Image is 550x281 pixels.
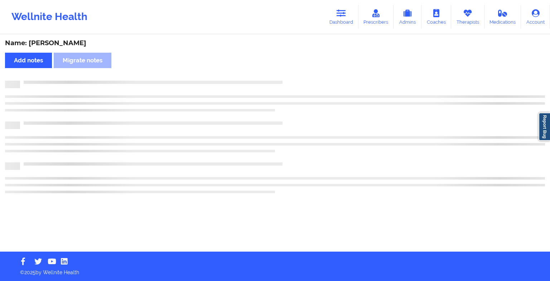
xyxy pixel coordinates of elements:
[521,5,550,29] a: Account
[484,5,521,29] a: Medications
[5,39,545,47] div: Name: [PERSON_NAME]
[15,264,535,276] p: © 2025 by Wellnite Health
[421,5,451,29] a: Coaches
[539,113,550,141] a: Report Bug
[358,5,394,29] a: Prescribers
[324,5,358,29] a: Dashboard
[451,5,484,29] a: Therapists
[5,53,52,68] button: Add notes
[394,5,421,29] a: Admins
